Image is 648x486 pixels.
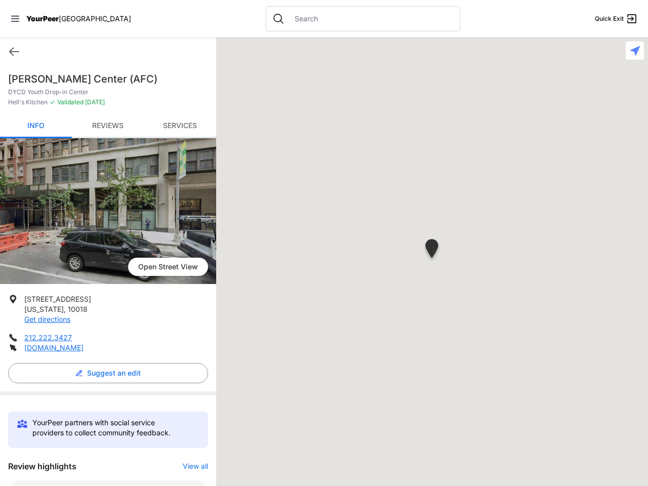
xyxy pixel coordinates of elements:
span: [DATE] [84,98,105,106]
a: YourPeer[GEOGRAPHIC_DATA] [26,16,131,22]
span: Validated [57,98,84,106]
a: [DOMAIN_NAME] [24,343,84,352]
span: , [64,305,66,313]
h1: [PERSON_NAME] Center (AFC) [8,72,208,86]
p: YourPeer partners with social service providers to collect community feedback. [32,418,188,438]
p: DYCD Youth Drop-in Center [8,88,208,96]
span: [GEOGRAPHIC_DATA] [59,14,131,23]
span: Suggest an edit [87,368,141,378]
div: DYCD Youth Drop-in Center [423,239,440,262]
a: Services [144,114,216,138]
span: [US_STATE] [24,305,64,313]
button: Suggest an edit [8,363,208,383]
a: 212.222.3427 [24,333,72,342]
span: Open Street View [128,258,208,276]
span: ✓ [50,98,55,106]
input: Search [289,14,454,24]
a: Get directions [24,315,70,323]
a: Quick Exit [595,13,638,25]
span: 10018 [68,305,88,313]
a: Reviews [72,114,144,138]
span: Quick Exit [595,15,624,23]
h3: Review highlights [8,460,76,472]
button: View all [183,461,208,471]
span: [STREET_ADDRESS] [24,295,91,303]
span: YourPeer [26,14,59,23]
span: Hell's Kitchen [8,98,48,106]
